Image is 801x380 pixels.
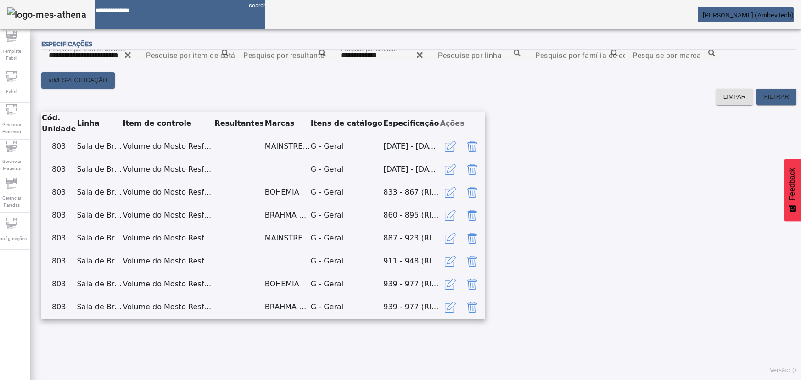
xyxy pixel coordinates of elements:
td: G - Geral [310,250,383,273]
td: 803 [41,227,76,250]
mat-label: Pesquise por item de catálogo [146,51,251,60]
span: ESPECIFICAÇÃO [58,76,107,85]
input: Number [438,50,521,61]
span: FILTRAR [764,92,789,101]
td: G - Geral [310,181,383,204]
td: BRAHMA DUPLO MALTE [264,296,310,319]
th: Linha [76,112,122,135]
input: Number [341,50,423,61]
td: G - Geral [310,204,383,227]
td: Volume do Mosto Resfriado [122,250,214,273]
button: Delete [461,296,483,318]
td: 860 - 895 (RITM18414508) [383,204,439,227]
td: 803 [41,273,76,296]
td: 803 [41,204,76,227]
button: addESPECIFICAÇÃO [41,72,115,89]
td: Volume do Mosto Resfriado [122,227,214,250]
th: Cód. Unidade [41,112,76,135]
td: 911 - 948 (RITM18414508) [383,250,439,273]
td: 803 [41,250,76,273]
input: Number [146,50,229,61]
td: 833 - 867 (RITM18414508) [383,181,439,204]
button: Delete [461,273,483,295]
button: Delete [461,227,483,249]
button: Delete [461,135,483,157]
td: G - Geral [310,158,383,181]
button: Delete [461,181,483,203]
button: Delete [461,250,483,272]
span: Especificações [41,40,92,48]
td: BOHEMIA [264,181,310,204]
td: 939 - 977 (RITM18414508) [383,273,439,296]
input: Number [535,50,618,61]
mat-label: Pesquise por unidade [341,46,397,52]
td: 803 [41,158,76,181]
td: Sala de Brassagem 2 [76,273,122,296]
td: G - Geral [310,296,383,319]
mat-label: Pesquise por resultante [243,51,325,60]
input: Number [49,50,131,61]
button: Feedback - Mostrar pesquisa [784,159,801,221]
input: Number [633,50,715,61]
span: Versão: () [770,367,796,374]
td: Sala de Brassagem 2 [76,135,122,158]
td: Volume do Mosto Resfriado [122,158,214,181]
button: Delete [461,204,483,226]
mat-label: Pesquise por linha [438,51,502,60]
mat-label: Pesquise por família de equipamento [535,51,664,60]
button: FILTRAR [756,89,796,105]
td: 939 - 977 (RITM18414508) [383,296,439,319]
button: Delete [461,158,483,180]
img: logo-mes-athena [7,7,86,22]
td: Sala de Brassagem 1 [76,250,122,273]
td: Sala de Brassagem 1 [76,227,122,250]
button: LIMPAR [716,89,753,105]
td: [DATE] - [DATE] (RITM18414508) [383,158,439,181]
td: 803 [41,296,76,319]
td: MAINSTREAM R [264,227,310,250]
td: G - Geral [310,227,383,250]
span: Fabril [3,85,20,98]
td: 803 [41,181,76,204]
th: Resultantes [214,112,264,135]
input: Number [243,50,326,61]
mat-label: Pesquise por marca [633,51,701,60]
td: Sala de Brassagem 2 [76,158,122,181]
td: Sala de Brassagem 1 [76,181,122,204]
th: Especificação [383,112,439,135]
span: Feedback [788,168,796,200]
td: G - Geral [310,135,383,158]
td: Sala de Brassagem 2 [76,296,122,319]
mat-label: Pesquise por item de controle [49,46,125,52]
th: Itens de catálogo [310,112,383,135]
th: Item de controle [122,112,214,135]
td: [DATE] - [DATE] (RITM18414508) [383,135,439,158]
td: Volume do Mosto Resfriado [122,296,214,319]
th: Ações [439,112,485,135]
td: 803 [41,135,76,158]
td: Volume do Mosto Resfriado [122,204,214,227]
td: 887 - 923 (RITM18414508) [383,227,439,250]
td: G - Geral [310,273,383,296]
td: MAINSTREAM R [264,135,310,158]
span: [PERSON_NAME] (AmbevTech) [703,11,794,19]
th: Marcas [264,112,310,135]
td: Volume do Mosto Resfriado [122,273,214,296]
td: BRAHMA DUPLO MALTE [264,204,310,227]
td: Volume do Mosto Resfriado [122,135,214,158]
td: Sala de Brassagem 1 [76,204,122,227]
td: Volume do Mosto Resfriado [122,181,214,204]
span: LIMPAR [723,92,746,101]
td: BOHEMIA [264,273,310,296]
